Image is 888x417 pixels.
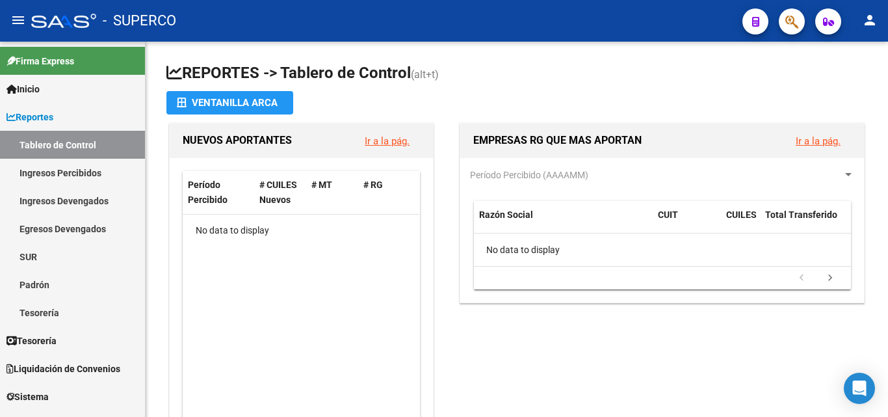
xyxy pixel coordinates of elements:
[358,171,410,214] datatable-header-cell: # RG
[166,62,867,85] h1: REPORTES -> Tablero de Control
[474,201,653,244] datatable-header-cell: Razón Social
[7,82,40,96] span: Inicio
[166,91,293,114] button: Ventanilla ARCA
[862,12,878,28] mat-icon: person
[796,135,841,147] a: Ir a la pág.
[818,271,842,286] a: go to next page
[354,129,420,153] button: Ir a la pág.
[479,209,533,220] span: Razón Social
[311,180,332,190] span: # MT
[7,110,53,124] span: Reportes
[183,171,254,214] datatable-header-cell: Período Percibido
[7,390,49,404] span: Sistema
[473,134,642,146] span: EMPRESAS RG QUE MAS APORTAN
[411,68,439,81] span: (alt+t)
[474,234,851,266] div: No data to display
[10,12,26,28] mat-icon: menu
[7,334,57,348] span: Tesorería
[188,180,228,205] span: Período Percibido
[726,209,757,220] span: CUILES
[183,215,419,247] div: No data to display
[183,134,292,146] span: NUEVOS APORTANTES
[844,373,875,404] div: Open Intercom Messenger
[789,271,814,286] a: go to previous page
[721,201,760,244] datatable-header-cell: CUILES
[658,209,678,220] span: CUIT
[785,129,851,153] button: Ir a la pág.
[7,362,120,376] span: Liquidación de Convenios
[103,7,176,35] span: - SUPERCO
[365,135,410,147] a: Ir a la pág.
[254,171,306,214] datatable-header-cell: # CUILES Nuevos
[363,180,383,190] span: # RG
[470,170,588,180] span: Período Percibido (AAAAMM)
[7,54,74,68] span: Firma Express
[259,180,297,205] span: # CUILES Nuevos
[653,201,721,244] datatable-header-cell: CUIT
[760,201,851,244] datatable-header-cell: Total Transferido
[765,209,837,220] span: Total Transferido
[306,171,358,214] datatable-header-cell: # MT
[177,91,283,114] div: Ventanilla ARCA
